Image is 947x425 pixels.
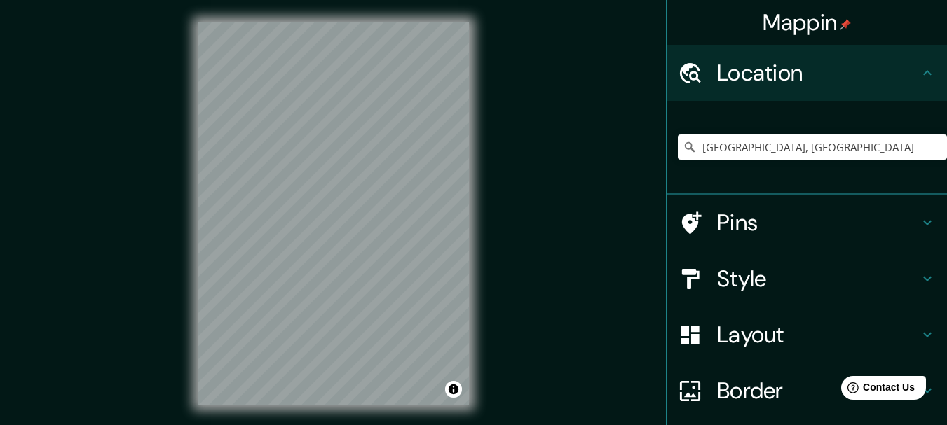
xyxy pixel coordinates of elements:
input: Pick your city or area [678,134,947,160]
div: Style [667,251,947,307]
iframe: Help widget launcher [822,370,932,410]
img: pin-icon.png [840,19,851,30]
canvas: Map [198,22,469,405]
h4: Border [717,377,919,405]
h4: Pins [717,209,919,237]
button: Toggle attribution [445,381,462,398]
div: Border [667,363,947,419]
div: Location [667,45,947,101]
h4: Layout [717,321,919,349]
div: Layout [667,307,947,363]
h4: Mappin [763,8,852,36]
h4: Location [717,59,919,87]
div: Pins [667,195,947,251]
h4: Style [717,265,919,293]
